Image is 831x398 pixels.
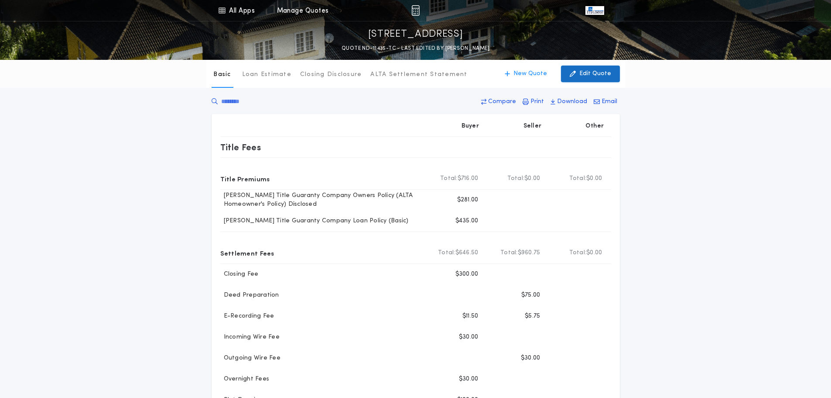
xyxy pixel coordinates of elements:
span: $716.00 [458,174,479,183]
p: Closing Disclosure [300,70,362,79]
b: Total: [438,249,455,257]
p: Download [557,97,587,106]
b: Total: [440,174,458,183]
button: Print [520,94,547,110]
p: Email [602,97,617,106]
button: Download [548,94,590,110]
button: Edit Quote [561,66,620,82]
b: Total: [507,174,525,183]
p: Loan Estimate [242,70,291,79]
span: $646.50 [455,249,479,257]
p: Seller [523,122,542,131]
p: Buyer [462,122,479,131]
b: Total: [569,174,587,183]
p: Overnight Fees [220,375,270,384]
p: New Quote [513,69,547,78]
p: Edit Quote [579,69,611,78]
button: New Quote [496,66,556,82]
button: Compare [479,94,519,110]
p: $30.00 [521,354,540,363]
img: img [411,5,420,16]
p: Compare [488,97,516,106]
p: [STREET_ADDRESS] [368,28,463,42]
p: Deed Preparation [220,291,279,300]
p: $5.75 [525,312,540,321]
p: Incoming Wire Fee [220,333,280,342]
b: Total: [569,249,587,257]
p: $11.50 [462,312,479,321]
button: Email [591,94,620,110]
p: Outgoing Wire Fee [220,354,280,363]
p: $435.00 [455,217,479,225]
p: Print [530,97,544,106]
p: QUOTE ND-11435-TC - LAST EDITED BY [PERSON_NAME] [342,44,489,53]
p: [PERSON_NAME] Title Guaranty Company Loan Policy (Basic) [220,217,409,225]
p: Closing Fee [220,270,259,279]
span: $0.00 [586,249,602,257]
p: E-Recording Fee [220,312,274,321]
b: Total: [500,249,518,257]
p: $300.00 [455,270,479,279]
img: vs-icon [585,6,604,15]
span: $0.00 [524,174,540,183]
p: Settlement Fees [220,246,274,260]
p: ALTA Settlement Statement [370,70,467,79]
span: $0.00 [586,174,602,183]
p: Basic [213,70,231,79]
p: $281.00 [457,196,479,204]
span: $960.75 [518,249,540,257]
p: $75.00 [521,291,540,300]
p: Other [585,122,604,131]
p: Title Premiums [220,172,270,186]
p: Title Fees [220,140,261,154]
p: [PERSON_NAME] Title Guaranty Company Owners Policy (ALTA Homeowner's Policy) Disclosed [220,191,424,209]
p: $30.00 [459,333,479,342]
p: $30.00 [459,375,479,384]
